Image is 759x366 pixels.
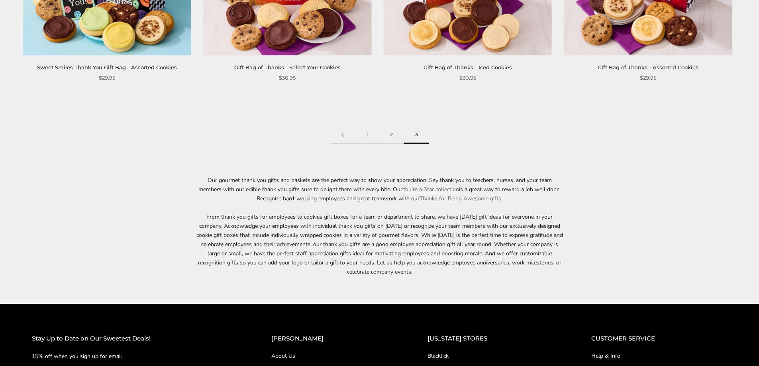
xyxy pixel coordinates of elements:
iframe: Sign Up via Text for Offers [6,336,82,360]
a: Previous page [330,126,355,144]
a: Gift Bag of Thanks - Assorted Cookies [598,64,698,70]
p: Our gourmet thank you gifts and baskets are the perfect way to show your appreciation! Say thank ... [196,176,563,203]
span: $29.95 [640,74,656,82]
span: $30.95 [279,74,296,82]
a: Sweet Smiles Thank You Gift Bag - Assorted Cookies [37,64,177,70]
h2: CUSTOMER SERVICE [591,334,727,344]
span: 3 [404,126,429,144]
a: 2 [379,126,404,144]
a: Gift Bag of Thanks - Iced Cookies [424,64,512,70]
h2: [US_STATE] STORES [428,334,559,344]
p: 15% off when you sign up for email [32,352,239,361]
a: Help & Info [591,352,727,360]
a: 1 [355,126,379,144]
span: $30.95 [459,74,476,82]
a: You’re a Star collection [402,186,459,193]
h2: Stay Up to Date on Our Sweetest Deals! [32,334,239,344]
a: Blacklick [428,352,559,360]
a: Gift Bag of Thanks - Select Your Cookies [234,64,341,70]
p: From thank you gifts for employees to cookies gift boxes for a team or department to share, we ha... [196,212,563,277]
h2: [PERSON_NAME] [271,334,396,344]
span: $29.95 [99,74,115,82]
a: About Us [271,352,396,360]
a: Thanks for Being Awesome gifts [420,195,501,202]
